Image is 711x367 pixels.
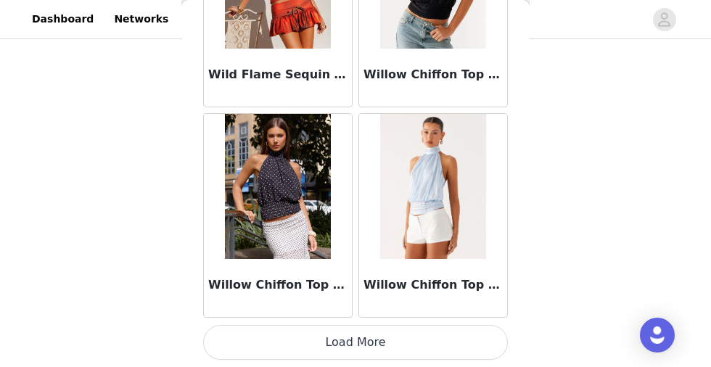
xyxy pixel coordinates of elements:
[657,8,671,31] div: avatar
[363,276,503,294] h3: Willow Chiffon Top - Blue
[208,66,348,83] h3: Wild Flame Sequin Top - Scarlet Blur
[203,325,508,360] button: Load More
[380,114,485,259] img: Willow Chiffon Top - Blue
[105,3,177,36] a: Networks
[225,114,330,259] img: Willow Chiffon Top - Black Polkadot
[363,66,503,83] h3: Willow Chiffon Top - Black
[640,318,675,352] div: Open Intercom Messenger
[208,276,348,294] h3: Willow Chiffon Top - Black Polkadot
[23,3,102,36] a: Dashboard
